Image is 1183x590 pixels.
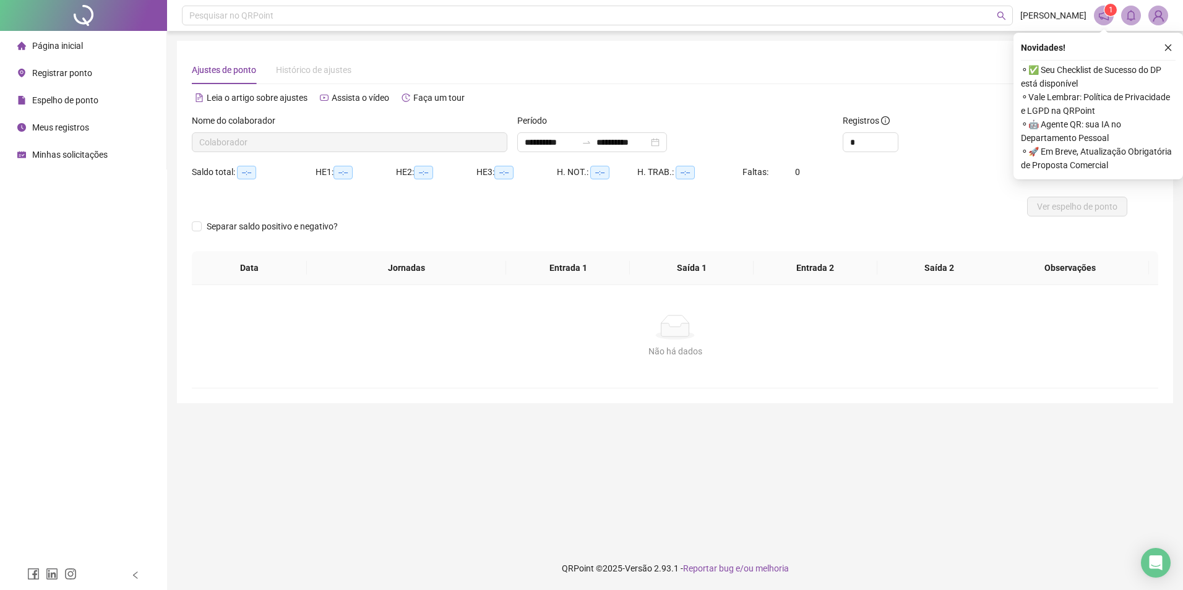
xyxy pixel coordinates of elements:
label: Período [517,114,555,127]
span: left [131,571,140,579]
th: Entrada 1 [506,251,630,285]
span: --:-- [676,166,695,179]
span: Histórico de ajustes [276,65,351,75]
span: ⚬ Vale Lembrar: Política de Privacidade e LGPD na QRPoint [1021,90,1176,118]
img: 67516 [1149,6,1168,25]
div: Não há dados [207,344,1143,358]
span: ⚬ ✅ Seu Checklist de Sucesso do DP está disponível [1021,63,1176,90]
span: --:-- [494,166,514,179]
span: Leia o artigo sobre ajustes [207,93,308,103]
div: HE 2: [396,165,476,179]
span: Registrar ponto [32,68,92,78]
span: Assista o vídeo [332,93,389,103]
span: --:-- [237,166,256,179]
th: Saída 2 [877,251,1001,285]
span: Reportar bug e/ou melhoria [683,563,789,573]
span: ⚬ 🤖 Agente QR: sua IA no Departamento Pessoal [1021,118,1176,145]
div: Open Intercom Messenger [1141,548,1171,578]
div: H. NOT.: [557,165,637,179]
span: Faltas: [742,167,770,177]
span: Faça um tour [413,93,465,103]
button: Ver espelho de ponto [1027,197,1127,216]
th: Observações [992,251,1149,285]
span: Minhas solicitações [32,150,108,160]
span: notification [1098,10,1109,21]
th: Jornadas [307,251,506,285]
div: HE 3: [476,165,557,179]
span: facebook [27,568,40,580]
label: Nome do colaborador [192,114,283,127]
span: Registros [843,114,890,127]
span: file [17,96,26,105]
span: bell [1125,10,1137,21]
span: home [17,41,26,50]
th: Entrada 2 [754,251,877,285]
span: history [402,93,410,102]
div: Saldo total: [192,165,316,179]
span: --:-- [333,166,353,179]
span: --:-- [414,166,433,179]
span: Novidades ! [1021,41,1065,54]
footer: QRPoint © 2025 - 2.93.1 - [167,547,1183,590]
span: Espelho de ponto [32,95,98,105]
div: HE 1: [316,165,396,179]
span: search [997,11,1006,20]
span: clock-circle [17,123,26,132]
span: Meus registros [32,122,89,132]
th: Saída 1 [630,251,754,285]
span: [PERSON_NAME] [1020,9,1086,22]
span: schedule [17,150,26,159]
span: Separar saldo positivo e negativo? [202,220,343,233]
span: 1 [1109,6,1113,14]
th: Data [192,251,307,285]
span: Página inicial [32,41,83,51]
span: instagram [64,568,77,580]
span: info-circle [881,116,890,125]
span: linkedin [46,568,58,580]
span: ⚬ 🚀 Em Breve, Atualização Obrigatória de Proposta Comercial [1021,145,1176,172]
span: --:-- [590,166,609,179]
span: close [1164,43,1172,52]
span: Ajustes de ponto [192,65,256,75]
span: environment [17,69,26,77]
sup: 1 [1104,4,1117,16]
span: youtube [320,93,329,102]
span: Versão [625,563,652,573]
span: swap-right [582,137,591,147]
span: Observações [1002,261,1139,275]
span: to [582,137,591,147]
div: H. TRAB.: [637,165,742,179]
span: 0 [795,167,800,177]
span: file-text [195,93,204,102]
